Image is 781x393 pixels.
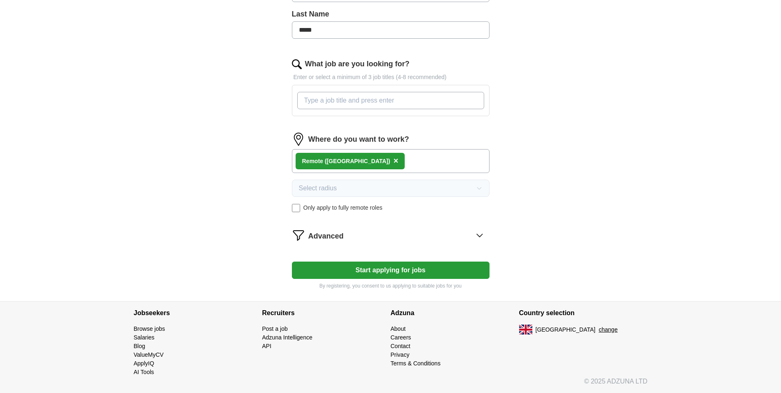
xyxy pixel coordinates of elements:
[391,325,406,332] a: About
[292,204,300,212] input: Only apply to fully remote roles
[292,180,490,197] button: Select radius
[292,59,302,69] img: search.png
[262,334,312,341] a: Adzuna Intelligence
[134,325,165,332] a: Browse jobs
[599,325,618,334] button: change
[292,262,490,279] button: Start applying for jobs
[299,183,337,193] span: Select radius
[134,334,155,341] a: Salaries
[292,9,490,20] label: Last Name
[519,325,532,335] img: UK flag
[394,156,399,165] span: ×
[308,231,344,242] span: Advanced
[519,302,648,325] h4: Country selection
[391,343,410,349] a: Contact
[134,369,154,375] a: AI Tools
[292,133,305,146] img: location.png
[391,360,441,367] a: Terms & Conditions
[134,351,164,358] a: ValueMyCV
[292,282,490,290] p: By registering, you consent to us applying to suitable jobs for you
[297,92,484,109] input: Type a job title and press enter
[134,360,154,367] a: ApplyIQ
[127,377,654,393] div: © 2025 ADZUNA LTD
[262,343,272,349] a: API
[394,155,399,167] button: ×
[302,157,390,166] div: Remote ([GEOGRAPHIC_DATA])
[303,204,382,212] span: Only apply to fully remote roles
[536,325,596,334] span: [GEOGRAPHIC_DATA]
[308,134,409,145] label: Where do you want to work?
[292,229,305,242] img: filter
[391,334,411,341] a: Careers
[134,343,145,349] a: Blog
[391,351,410,358] a: Privacy
[262,325,288,332] a: Post a job
[305,58,410,70] label: What job are you looking for?
[292,73,490,82] p: Enter or select a minimum of 3 job titles (4-8 recommended)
